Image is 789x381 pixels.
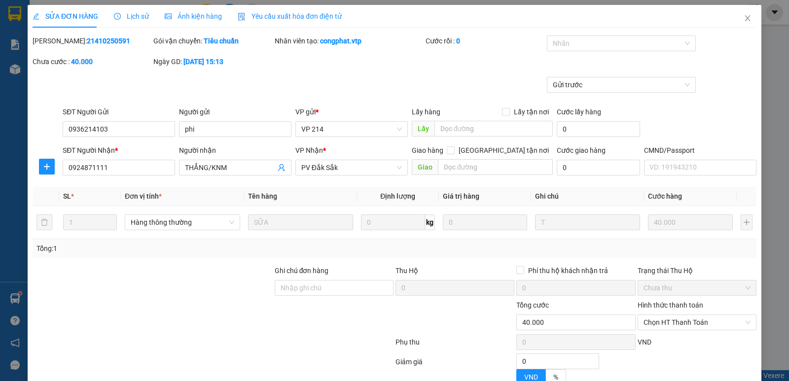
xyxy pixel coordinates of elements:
[63,192,71,200] span: SL
[425,214,435,230] span: kg
[33,35,151,46] div: [PERSON_NAME]:
[510,106,553,117] span: Lấy tận nơi
[87,37,130,45] b: 21410250591
[165,12,222,20] span: Ảnh kiện hàng
[644,315,751,330] span: Chọn HT Thanh Toán
[320,37,361,45] b: congphat.vtp
[10,22,23,47] img: logo
[395,267,418,275] span: Thu Hộ
[557,160,640,175] input: Cước giao hàng
[125,192,162,200] span: Đơn vị tính
[278,164,286,172] span: user-add
[648,214,732,230] input: 0
[734,5,761,33] button: Close
[33,13,39,20] span: edit
[380,192,415,200] span: Định lượng
[644,280,751,295] span: Chưa thu
[535,214,640,230] input: Ghi Chú
[644,145,756,156] div: CMND/Passport
[36,214,52,230] button: delete
[412,146,443,154] span: Giao hàng
[456,37,460,45] b: 0
[744,14,752,22] span: close
[443,192,479,200] span: Giá trị hàng
[648,192,682,200] span: Cước hàng
[75,69,91,83] span: Nơi nhận:
[238,13,246,21] img: icon
[34,59,114,67] strong: BIÊN NHẬN GỬI HÀNG HOÁ
[275,280,394,296] input: Ghi chú đơn hàng
[557,146,606,154] label: Cước giao hàng
[426,35,544,46] div: Cước rồi :
[412,108,440,116] span: Lấy hàng
[455,145,553,156] span: [GEOGRAPHIC_DATA] tận nơi
[301,160,402,175] span: PV Đắk Sắk
[179,106,291,117] div: Người gửi
[275,267,329,275] label: Ghi chú đơn hàng
[301,122,402,137] span: VP 214
[114,12,149,20] span: Lịch sử
[557,108,601,116] label: Cước lấy hàng
[248,192,277,200] span: Tên hàng
[99,69,133,74] span: PV Bình Dương
[524,373,538,381] span: VND
[95,37,139,44] span: DSA10250108
[63,145,175,156] div: SĐT Người Nhận
[295,106,408,117] div: VP gửi
[638,265,756,276] div: Trạng thái Thu Hộ
[183,58,223,66] b: [DATE] 15:13
[39,163,54,171] span: plus
[638,301,703,309] label: Hình thức thanh toán
[165,13,172,20] span: picture
[553,373,558,381] span: %
[34,69,59,74] span: PV Đắk Sắk
[531,187,644,206] th: Ghi chú
[153,56,272,67] div: Ngày GD:
[10,69,20,83] span: Nơi gửi:
[638,338,651,346] span: VND
[557,121,640,137] input: Cước lấy hàng
[179,145,291,156] div: Người nhận
[153,35,272,46] div: Gói vận chuyển:
[524,265,612,276] span: Phí thu hộ khách nhận trả
[516,301,549,309] span: Tổng cước
[33,56,151,67] div: Chưa cước :
[438,159,553,175] input: Dọc đường
[114,13,121,20] span: clock-circle
[275,35,424,46] div: Nhân viên tạo:
[295,146,323,154] span: VP Nhận
[63,106,175,117] div: SĐT Người Gửi
[204,37,239,45] b: Tiêu chuẩn
[553,77,690,92] span: Gửi trước
[443,214,527,230] input: 0
[248,214,353,230] input: VD: Bàn, Ghế
[94,44,139,52] span: 15:38:31 [DATE]
[412,121,434,137] span: Lấy
[71,58,93,66] b: 40.000
[131,215,234,230] span: Hàng thông thường
[434,121,553,137] input: Dọc đường
[33,12,98,20] span: SỬA ĐƠN HÀNG
[26,16,80,53] strong: CÔNG TY TNHH [GEOGRAPHIC_DATA] 214 QL13 - P.26 - Q.BÌNH THẠNH - TP HCM 1900888606
[394,337,515,354] div: Phụ thu
[39,159,55,174] button: plus
[238,12,342,20] span: Yêu cầu xuất hóa đơn điện tử
[412,159,438,175] span: Giao
[36,243,305,254] div: Tổng: 1
[741,214,753,230] button: plus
